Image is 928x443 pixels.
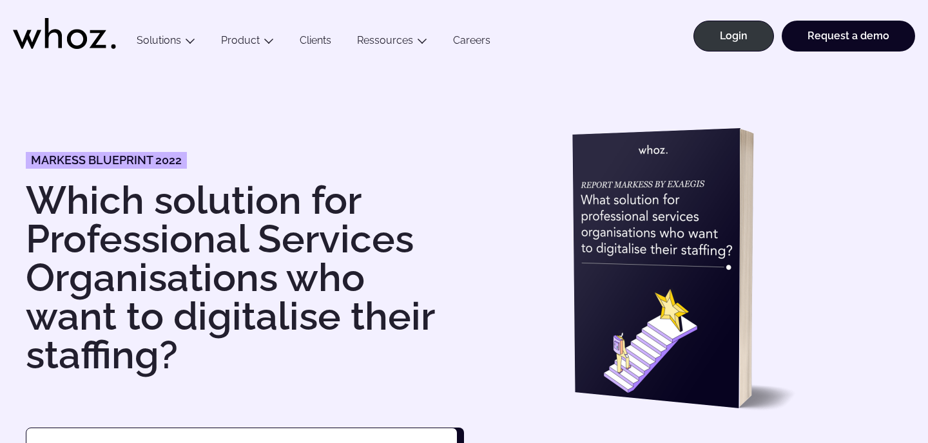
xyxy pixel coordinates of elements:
[31,155,182,166] span: Markess Blueprint 2022
[843,358,910,425] iframe: Chatbot
[782,21,915,52] a: Request a demo
[440,34,503,52] a: Careers
[693,21,774,52] a: Login
[208,34,287,52] button: Product
[287,34,344,52] a: Clients
[124,34,208,52] button: Solutions
[566,111,807,429] img: What solution for professional services organisations who want to digitalise their staffing?
[221,34,260,46] a: Product
[26,181,458,374] h1: Which solution for Professional Services Organisations who want to digitalise their staffing?
[344,34,440,52] button: Ressources
[357,34,413,46] a: Ressources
